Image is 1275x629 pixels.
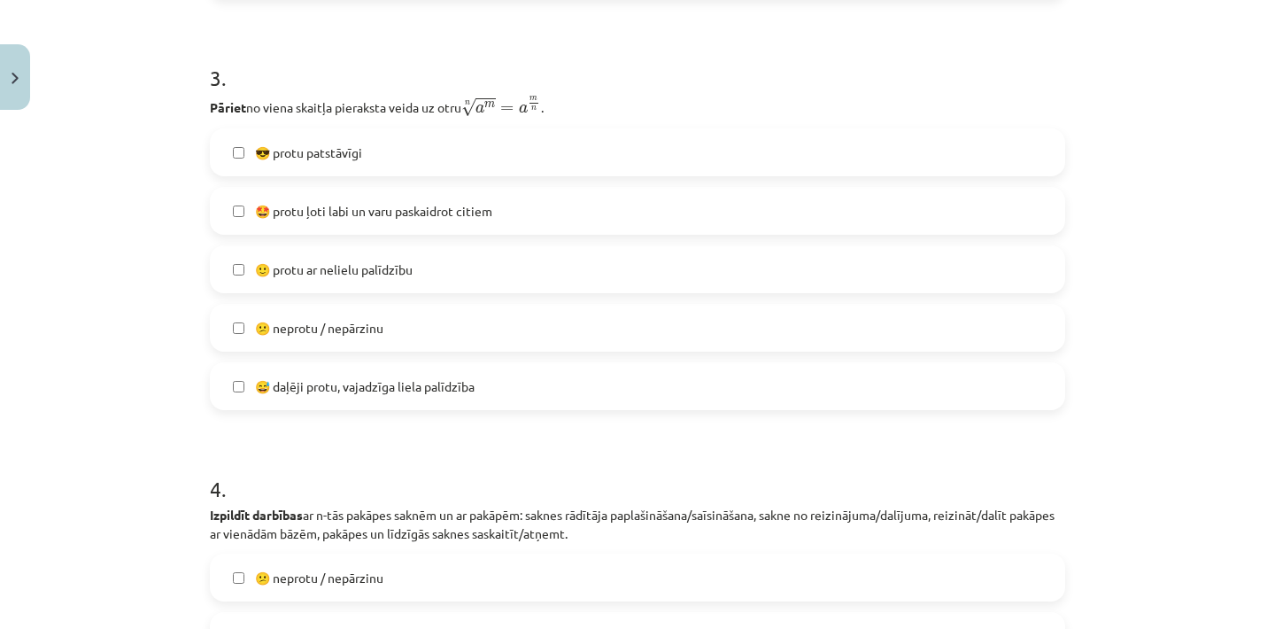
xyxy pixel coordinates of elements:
[233,322,244,334] input: 😕 neprotu / nepārzinu
[233,381,244,392] input: 😅 daļēji protu, vajadzīga liela palīdzība
[255,202,492,221] span: 🤩 protu ļoti labi un varu paskaidrot citiem
[519,105,528,113] span: a
[210,99,246,115] b: Pāriet
[255,569,383,587] span: 😕 neprotu / nepārzinu
[210,35,1065,89] h1: 3 .
[233,572,244,584] input: 😕 neprotu / nepārzinu
[475,105,484,113] span: a
[531,106,537,111] span: n
[255,144,362,162] span: 😎 protu patstāvīgi
[255,377,475,396] span: 😅 daļēji protu, vajadzīga liela palīdzība
[529,97,537,101] span: m
[233,206,244,217] input: 🤩 protu ļoti labi un varu paskaidrot citiem
[461,98,475,117] span: √
[255,260,413,279] span: 🙂 protu ar nelielu palīdzību
[255,319,383,338] span: 😕 neprotu / nepārzinu
[210,446,1065,501] h1: 4 .
[233,147,244,159] input: 😎 protu patstāvīgi
[233,264,244,276] input: 🙂 protu ar nelielu palīdzību
[210,507,303,523] b: Izpildīt darbības
[500,105,514,113] span: =
[484,102,495,108] span: m
[12,73,19,84] img: icon-close-lesson-0947bae3869378f0d4975bcd49f059093ad1ed9edebbc8119c70593378902aed.svg
[210,506,1065,543] p: ar n-tās pakāpes saknēm un ar pakāpēm: saknes rādītāja paplašināšana/saīsināšana, sakne no reizin...
[210,95,1065,118] p: no viena skaitļa pieraksta veida uz otru .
